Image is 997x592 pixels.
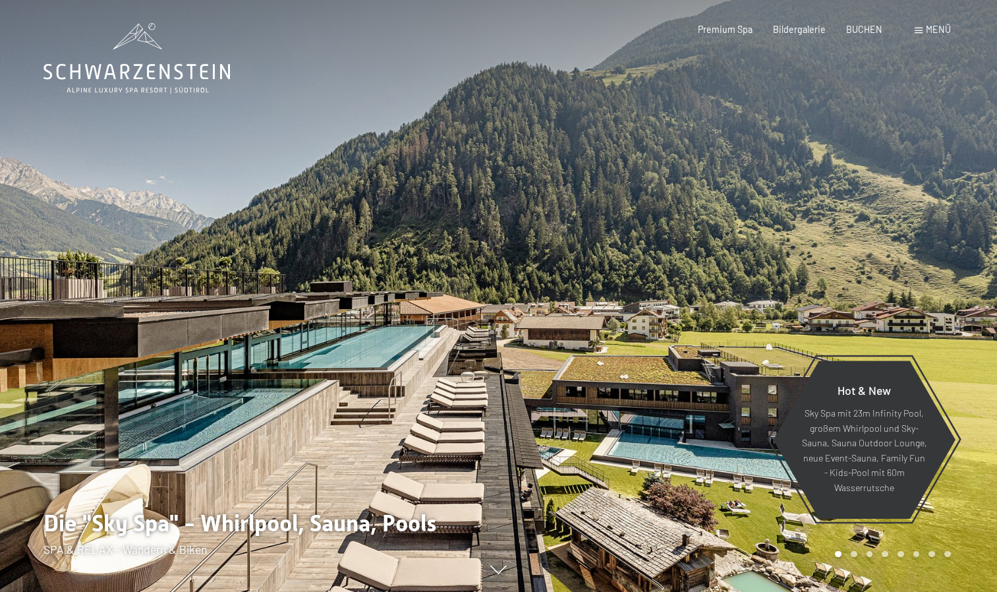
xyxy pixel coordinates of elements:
[801,407,927,496] p: Sky Spa mit 23m Infinity Pool, großem Whirlpool und Sky-Sauna, Sauna Outdoor Lounge, neue Event-S...
[772,360,956,519] a: Hot & New Sky Spa mit 23m Infinity Pool, großem Whirlpool und Sky-Sauna, Sauna Outdoor Lounge, ne...
[830,551,950,558] div: Carousel Pagination
[926,24,951,35] span: Menü
[882,551,888,558] div: Carousel Page 4
[835,551,841,558] div: Carousel Page 1 (Current Slide)
[867,551,873,558] div: Carousel Page 3
[944,551,951,558] div: Carousel Page 8
[928,551,935,558] div: Carousel Page 7
[698,24,753,35] a: Premium Spa
[838,383,891,398] span: Hot & New
[897,551,904,558] div: Carousel Page 5
[846,24,882,35] a: BUCHEN
[851,551,857,558] div: Carousel Page 2
[913,551,920,558] div: Carousel Page 6
[773,24,826,35] a: Bildergalerie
